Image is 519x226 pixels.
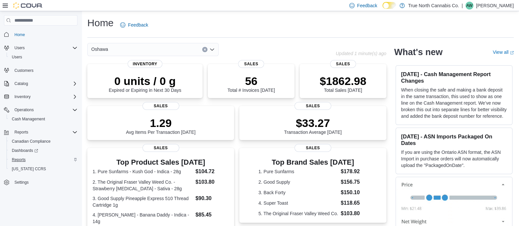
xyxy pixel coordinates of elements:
[12,80,31,88] button: Catalog
[12,30,77,38] span: Home
[394,47,443,57] h2: What's new
[7,114,80,124] button: Cash Management
[4,27,77,204] nav: Complex example
[12,44,77,52] span: Users
[87,16,114,30] h1: Home
[341,210,367,217] dd: $103.80
[12,166,46,172] span: [US_STATE] CCRS
[209,47,215,52] button: Open list of options
[9,53,25,61] a: Users
[258,168,338,175] dt: 1. Pure Sunfarms
[227,74,275,88] p: 56
[258,158,367,166] h3: Top Brand Sales [DATE]
[9,137,53,145] a: Canadian Compliance
[238,60,264,68] span: Sales
[14,130,28,135] span: Reports
[382,2,396,9] input: Dark Mode
[9,156,77,164] span: Reports
[1,177,80,187] button: Settings
[1,43,80,52] button: Users
[476,2,514,10] p: [PERSON_NAME]
[14,32,25,37] span: Home
[7,146,80,155] a: Dashboards
[12,157,26,162] span: Reports
[320,74,366,93] div: Total Sales [DATE]
[93,212,193,225] dt: 4. [PERSON_NAME] - Banana Daddy - Indica - 14g
[12,106,36,114] button: Operations
[9,165,49,173] a: [US_STATE] CCRS
[142,144,179,152] span: Sales
[9,115,77,123] span: Cash Management
[12,67,36,74] a: Customers
[14,107,34,113] span: Operations
[401,133,507,146] h3: [DATE] - ASN Imports Packaged On Dates
[196,211,229,219] dd: $85.45
[14,81,28,86] span: Catalog
[9,53,77,61] span: Users
[118,18,151,31] a: Feedback
[12,93,77,101] span: Inventory
[1,92,80,101] button: Inventory
[7,52,80,62] button: Users
[109,74,181,93] div: Expired or Expiring in Next 30 Days
[258,210,338,217] dt: 5. The Original Fraser Valley Weed Co.
[14,180,29,185] span: Settings
[126,116,196,130] p: 1.29
[12,128,31,136] button: Reports
[330,60,356,68] span: Sales
[7,164,80,174] button: [US_STATE] CCRS
[13,2,43,9] img: Cova
[1,66,80,75] button: Customers
[9,115,48,123] a: Cash Management
[12,106,77,114] span: Operations
[12,80,77,88] span: Catalog
[12,116,45,122] span: Cash Management
[202,47,207,52] button: Clear input
[196,178,229,186] dd: $103.80
[227,74,275,93] div: Total # Invoices [DATE]
[341,168,367,175] dd: $178.92
[258,200,338,206] dt: 4. Super Toast
[401,149,507,169] p: If you are using the Ontario ASN format, the ASN Import in purchase orders will now automatically...
[196,168,229,175] dd: $104.72
[284,116,342,130] p: $33.27
[14,94,31,99] span: Inventory
[341,178,367,186] dd: $156.75
[294,102,331,110] span: Sales
[465,2,473,10] div: Alyx White
[14,68,33,73] span: Customers
[12,66,77,74] span: Customers
[336,51,386,56] p: Updated 1 minute(s) ago
[510,51,514,55] svg: External link
[9,165,77,173] span: Washington CCRS
[91,45,108,53] span: Oshawa
[12,139,51,144] span: Canadian Compliance
[341,199,367,207] dd: $118.65
[12,178,77,186] span: Settings
[12,148,38,153] span: Dashboards
[12,44,27,52] button: Users
[1,79,80,88] button: Catalog
[126,116,196,135] div: Avg Items Per Transaction [DATE]
[9,137,77,145] span: Canadian Compliance
[12,54,22,60] span: Users
[12,93,33,101] button: Inventory
[7,155,80,164] button: Reports
[357,2,377,9] span: Feedback
[93,195,193,208] dt: 3. Good Supply Pineapple Express 510 Thread Cartridge 1g
[401,71,507,84] h3: [DATE] - Cash Management Report Changes
[1,30,80,39] button: Home
[93,158,229,166] h3: Top Product Sales [DATE]
[12,178,31,186] a: Settings
[320,74,366,88] p: $1862.98
[128,22,148,28] span: Feedback
[408,2,459,10] p: True North Cannabis Co.
[9,147,41,154] a: Dashboards
[284,116,342,135] div: Transaction Average [DATE]
[258,179,338,185] dt: 2. Good Supply
[142,102,179,110] span: Sales
[93,168,193,175] dt: 1. Pure Sunfarms - Kush God - Indica - 28g
[493,50,514,55] a: View allExternal link
[258,189,338,196] dt: 3. Back Forty
[294,144,331,152] span: Sales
